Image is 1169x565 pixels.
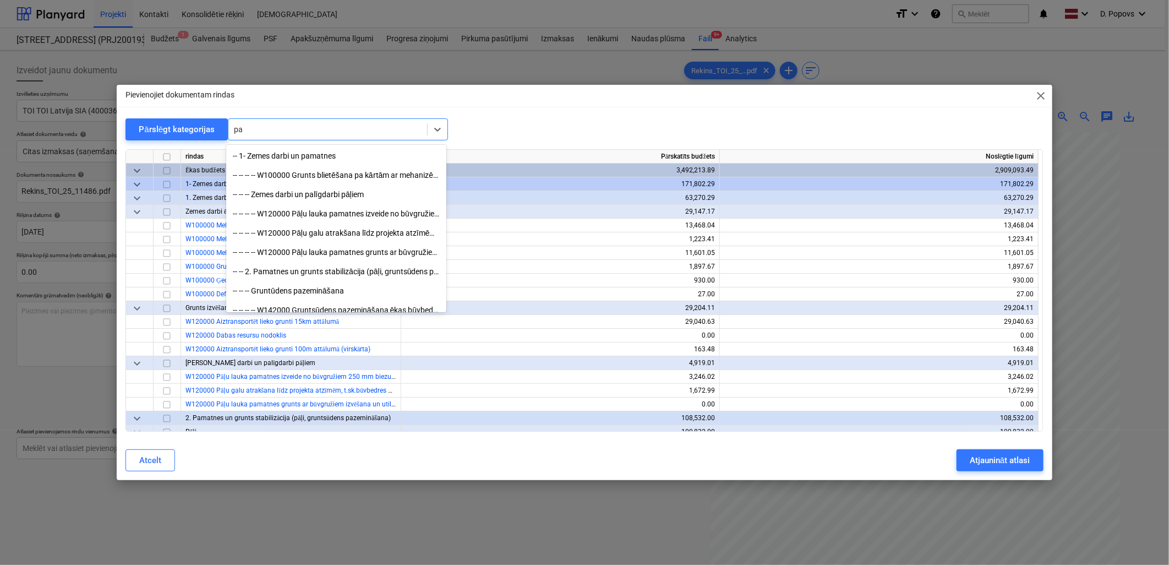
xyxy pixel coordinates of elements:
div: 0.00 [724,398,1034,411]
div: -- -- -- -- W120000 Pāļu lauka pamatnes izveide no būvgružiem 250 mm biezumā [226,205,446,222]
div: 13,468.04 [724,219,1034,232]
span: keyboard_arrow_down [130,205,144,219]
span: Grunts izvēšana [185,304,232,312]
span: Zemes darbi un palīgdarbi pāļiem [185,359,315,367]
div: 27.00 [406,287,715,301]
a: W120000 Dabas resursu nodoklis [185,332,286,339]
span: keyboard_arrow_down [130,164,144,177]
div: -- -- -- -- W100000 Grunts blietēšana pa kārtām ar mehanizētām rokas blietēm pēc betonēšanas un h... [226,166,446,184]
div: 29,147.17 [724,205,1034,219]
span: 2. Pamatnes un grunts stabilizācija (pāļi, gruntsūdens pazemināšana) [185,414,391,422]
div: 1,897.67 [406,260,715,274]
span: keyboard_arrow_down [130,302,144,315]
div: 63,270.29 [406,191,715,205]
span: close [1035,89,1048,102]
div: 163.48 [406,343,715,356]
div: 2,909,093.49 [724,164,1034,177]
span: keyboard_arrow_down [130,426,144,439]
div: 27.00 [724,287,1034,301]
div: Noslēgtie līgumi [720,150,1039,164]
div: 1,223.41 [724,232,1034,246]
div: 1,672.99 [724,384,1034,398]
div: 11,601.05 [406,246,715,260]
span: keyboard_arrow_down [130,357,144,370]
div: 108,532.00 [406,411,715,425]
div: 1,223.41 [406,232,715,246]
a: W100000 Mehanizēta būvbedres aizbēršana ar tīro smilti (30%), pēc betonēšanas un hidroizolācijas ... [185,249,595,257]
div: 29,040.63 [406,315,715,329]
div: Pārslēgt kategorijas [139,122,215,137]
span: 1. Zemes darbi ēkai [185,194,243,202]
a: W120000 Aiztransportēt lieko grunti 15km attālumā [185,318,339,325]
div: 4,919.01 [724,356,1034,370]
div: 1,672.99 [406,384,715,398]
div: 13,468.04 [406,219,715,232]
div: 930.00 [724,274,1034,287]
div: 3,492,213.89 [406,164,715,177]
div: Chat Widget [1114,512,1169,565]
div: Atjaunināt atlasi [970,453,1030,468]
a: W100000 Ģeodēziskā uzmērīšana, dokumentu noformēšana [185,276,363,284]
div: 171,802.29 [724,177,1034,191]
button: Pārslēgt kategorijas [125,118,228,140]
p: Pievienojiet dokumentam rindas [125,89,234,101]
a: W100000 Mehanizēta būvbedres aizbēršana ar esošo grunti, pēc betonēšanas un hidroizolācijas darbu... [185,235,584,243]
a: W120000 Pāļu lauka pamatnes grunts ar būvgružiem izvēšana un utilizācija [185,400,409,408]
a: W100000 Deformācijas moduļa mērījums (būvbedres grunts pretestība) [185,290,398,298]
div: 930.00 [406,274,715,287]
div: 29,204.11 [724,301,1034,315]
div: 0.00 [406,329,715,343]
div: -- -- -- -- W120000 Pāļu galu atrakšana līdz projekta atzīmēm, t.sk.būvbedres apakšas planēšana, ... [226,224,446,242]
div: -- -- -- Gruntūdens pazemināšana [226,282,446,300]
a: W100000 Grunts blietēšana pa kārtām ar mehanizētām rokas blietēm pēc betonēšanas un hidroizolācij... [185,263,614,270]
div: 4,919.01 [406,356,715,370]
div: -- -- -- -- W142000 Gruntsūdens pazemināšana ēkas būvbedrei (sūkņu noma ūdens atsūknēšanai) [226,301,446,319]
span: Zemes darbi ēkai [185,208,236,215]
div: -- -- -- Zemes darbi un palīgdarbi pāļiem [226,186,446,203]
div: Pārskatīts budžets [401,150,720,164]
div: 29,147.17 [406,205,715,219]
div: 108,532.00 [724,411,1034,425]
div: 3,246.02 [724,370,1034,384]
div: 100,832.00 [724,425,1034,439]
span: keyboard_arrow_down [130,192,144,205]
div: 63,270.29 [724,191,1034,205]
div: -- -- 2. Pamatnes un grunts stabilizācija (pāļi, gruntsūdens pazemināšana) [226,263,446,280]
span: W120000 Pāļu lauka pamatnes izveide no būvgružiem 250 mm biezumā [185,373,400,381]
span: Pāļi [185,428,196,436]
div: 3,246.02 [406,370,715,384]
div: 171,802.29 [406,177,715,191]
div: Atcelt [139,453,161,468]
div: 1,897.67 [724,260,1034,274]
span: keyboard_arrow_down [130,412,144,425]
a: W120000 Aiztransportēt lieko grunti 100m attālumā (virskārta) [185,345,370,353]
span: 1- Zemes darbi un pamatnes [185,180,271,188]
div: 0.00 [406,398,715,411]
span: keyboard_arrow_down [130,178,144,191]
button: Atcelt [125,449,175,471]
div: 29,204.11 [406,301,715,315]
div: -- 1- Zemes darbi un pamatnes [226,147,446,165]
div: 0.00 [724,329,1034,343]
div: 29,040.63 [724,315,1034,329]
span: Ēkas budžets [185,166,225,174]
div: -- -- -- -- W120000 Pāļu lauka pamatnes grunts ar būvgružiem izvēšana un utilizācija [226,243,446,261]
a: W100000 Mehanizēta būvbedres rakšana līdz 400mm virs projekta atzīmes [185,221,409,229]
